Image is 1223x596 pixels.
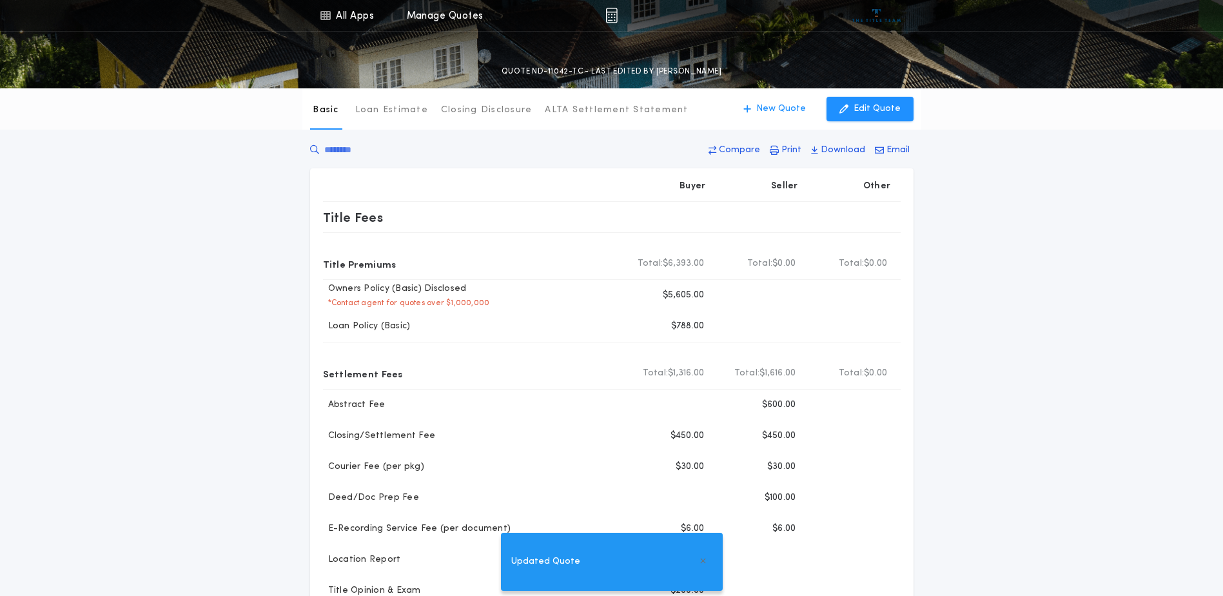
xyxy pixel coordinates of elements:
p: $6.00 [772,522,796,535]
p: Edit Quote [854,103,901,115]
span: $0.00 [864,367,887,380]
button: Download [807,139,869,162]
b: Total: [734,367,760,380]
b: Total: [638,257,663,270]
img: img [605,8,618,23]
p: Loan Policy (Basic) [323,320,411,333]
p: Deed/Doc Prep Fee [323,492,419,504]
p: Print [781,144,801,157]
p: QUOTE ND-11042-TC - LAST EDITED BY [PERSON_NAME] [502,65,721,78]
p: Loan Estimate [355,104,428,117]
b: Total: [839,367,865,380]
button: Print [766,139,805,162]
p: Title Fees [323,207,384,228]
p: $600.00 [762,399,796,412]
p: $450.00 [762,430,796,442]
p: E-Recording Service Fee (per document) [323,522,511,535]
button: Email [871,139,914,162]
button: Edit Quote [827,97,914,121]
b: Total: [747,257,773,270]
img: vs-icon [852,9,901,22]
p: * Contact agent for quotes over $1,000,000 [323,298,490,308]
p: Seller [771,180,798,193]
p: Title Premiums [323,253,396,274]
p: Compare [719,144,760,157]
p: $30.00 [767,461,796,473]
p: $788.00 [671,320,705,333]
p: $6.00 [681,522,704,535]
p: $450.00 [670,430,705,442]
p: Download [821,144,865,157]
span: $0.00 [864,257,887,270]
span: $1,316.00 [668,367,704,380]
p: Basic [313,104,338,117]
p: Closing/Settlement Fee [323,430,436,442]
p: New Quote [756,103,806,115]
b: Total: [839,257,865,270]
p: $5,605.00 [663,289,704,302]
b: Total: [643,367,669,380]
p: Closing Disclosure [441,104,533,117]
span: $0.00 [772,257,796,270]
span: $6,393.00 [663,257,704,270]
button: New Quote [730,97,819,121]
p: Abstract Fee [323,399,386,412]
p: Email [886,144,910,157]
p: $30.00 [676,461,705,473]
p: Courier Fee (per pkg) [323,461,424,473]
button: Compare [705,139,764,162]
p: $100.00 [765,492,796,504]
span: Updated Quote [511,555,580,569]
p: ALTA Settlement Statement [545,104,688,117]
span: $1,616.00 [759,367,796,380]
p: Other [863,180,890,193]
p: Buyer [680,180,705,193]
p: Owners Policy (Basic) Disclosed [323,283,467,295]
p: Settlement Fees [323,363,403,384]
